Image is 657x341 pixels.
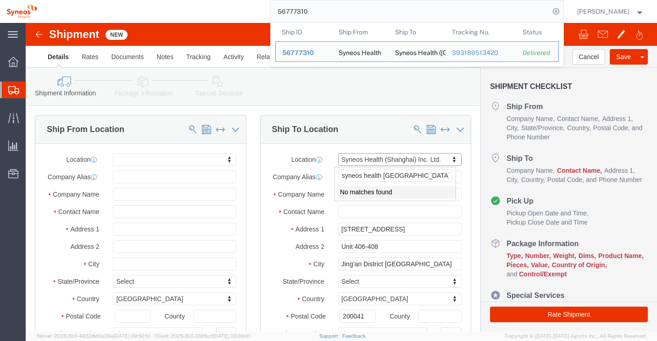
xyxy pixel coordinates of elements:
[516,23,559,41] th: Status
[213,333,250,339] span: [DATE] 09:39:01
[577,6,645,17] button: [PERSON_NAME]
[37,333,150,339] span: Server: 2025.19.0-49328d0a35e
[338,42,381,61] div: Syneos Health
[389,23,445,41] th: Ship To
[319,333,342,339] a: Support
[342,333,366,339] a: Feedback
[275,23,563,66] table: Search Results
[275,23,332,41] th: Ship ID
[577,6,629,16] span: Beth Lomax
[6,5,37,18] img: logo
[26,23,657,331] iframe: FS Legacy Container
[395,42,439,61] div: Syneos Health (China)
[282,48,326,58] div: 56777310
[505,332,646,340] span: Copyright © [DATE]-[DATE] Agistix Inc., All Rights Reserved
[332,23,389,41] th: Ship From
[523,48,552,58] div: Delivered
[113,333,150,339] span: [DATE] 09:50:51
[155,333,250,339] span: Client: 2025.19.0-129fbcf
[271,0,550,22] input: Search for shipment number, reference number
[451,48,510,58] div: 393189513420
[445,23,516,41] th: Tracking Nu.
[282,49,314,56] span: 56777310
